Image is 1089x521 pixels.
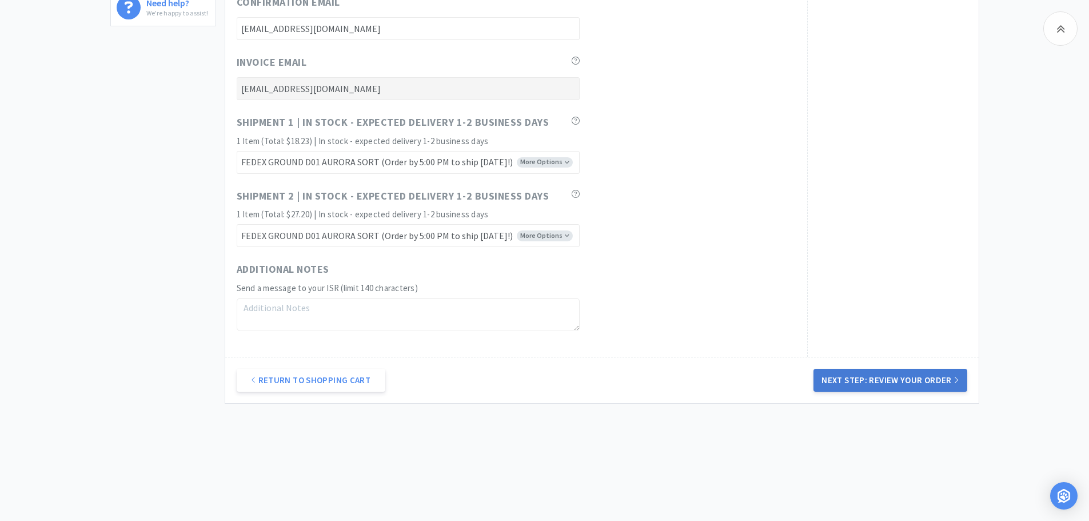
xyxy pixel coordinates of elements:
[237,77,580,100] input: Invoice Email
[237,209,489,220] span: 1 Item (Total: $27.20) | In stock - expected delivery 1-2 business days
[237,188,549,205] span: Shipment 2 | In stock - expected delivery 1-2 business days
[237,369,385,392] a: Return to Shopping Cart
[237,17,580,40] input: Confirmation Email
[146,7,208,18] p: We're happy to assist!
[237,261,329,278] span: Additional Notes
[1050,482,1078,510] div: Open Intercom Messenger
[813,369,967,392] button: Next Step: Review Your Order
[237,54,307,71] span: Invoice Email
[237,136,489,146] span: 1 Item (Total: $18.23) | In stock - expected delivery 1-2 business days
[237,283,418,293] span: Send a message to your ISR (limit 140 characters)
[237,114,549,131] span: Shipment 1 | In stock - expected delivery 1-2 business days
